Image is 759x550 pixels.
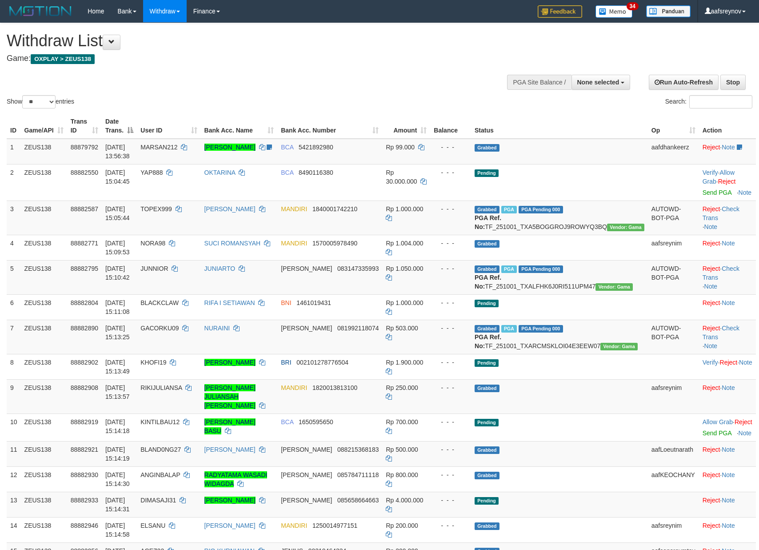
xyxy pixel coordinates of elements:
div: - - - [434,418,467,426]
td: 9 [7,379,21,414]
a: Reject [735,418,752,426]
a: [PERSON_NAME] [204,522,256,529]
td: 6 [7,294,21,320]
span: [PERSON_NAME] [281,446,332,453]
a: [PERSON_NAME] BASU [204,418,256,434]
span: [DATE] 15:14:58 [105,522,130,538]
span: KHOFI19 [140,359,166,366]
span: 88882933 [71,497,98,504]
span: BCA [281,144,293,151]
th: Action [699,113,756,139]
div: PGA Site Balance / [507,75,571,90]
span: NORA98 [140,240,165,247]
span: PGA Pending [519,206,563,213]
td: 5 [7,260,21,294]
span: Copy 1570005978490 to clipboard [312,240,357,247]
a: Reject [703,384,720,391]
td: TF_251001_TXA5BOGGROJ9ROWYQ3BQ [471,201,648,235]
span: 88882908 [71,384,98,391]
span: [DATE] 15:04:45 [105,169,130,185]
td: · [699,414,756,441]
span: Pending [475,497,499,505]
span: BNI [281,299,291,306]
select: Showentries [22,95,56,108]
span: Marked by aafanarl [501,325,517,333]
a: [PERSON_NAME] [204,205,256,213]
a: Note [722,446,735,453]
b: PGA Ref. No: [475,333,501,349]
td: 10 [7,414,21,441]
td: · [699,441,756,466]
td: 4 [7,235,21,260]
a: [PERSON_NAME] [204,359,256,366]
a: Send PGA [703,189,731,196]
span: [DATE] 15:13:49 [105,359,130,375]
a: Reject [718,178,736,185]
div: - - - [434,358,467,367]
span: DIMASAJI31 [140,497,176,504]
span: [DATE] 15:14:18 [105,418,130,434]
a: Reject [703,325,720,332]
span: Copy 085658664663 to clipboard [337,497,379,504]
div: - - - [434,143,467,152]
span: MANDIRI [281,205,307,213]
span: Copy 1250014977151 to clipboard [312,522,357,529]
td: · [699,466,756,492]
span: Marked by aafnoeunsreypich [501,206,517,213]
span: Rp 30.000.000 [386,169,417,185]
span: Rp 503.000 [386,325,418,332]
th: Status [471,113,648,139]
td: ZEUS138 [21,139,67,165]
span: Grabbed [475,385,499,392]
span: [PERSON_NAME] [281,265,332,272]
span: MANDIRI [281,384,307,391]
span: [PERSON_NAME] [281,471,332,478]
b: PGA Ref. No: [475,214,501,230]
span: [DATE] 15:11:08 [105,299,130,315]
td: AUTOWD-BOT-PGA [648,320,699,354]
span: Copy 002101278776504 to clipboard [296,359,348,366]
a: Note [739,189,752,196]
td: ZEUS138 [21,466,67,492]
a: JUNIARTO [204,265,236,272]
span: Grabbed [475,206,499,213]
span: Rp 500.000 [386,446,418,453]
span: PGA Pending [519,265,563,273]
td: AUTOWD-BOT-PGA [648,201,699,235]
span: Grabbed [475,144,499,152]
span: Rp 4.000.000 [386,497,423,504]
span: 88882587 [71,205,98,213]
a: Reject [703,205,720,213]
span: [PERSON_NAME] [281,325,332,332]
a: Reject [703,265,720,272]
span: Pending [475,300,499,307]
td: aafsreynim [648,379,699,414]
span: 88882804 [71,299,98,306]
span: Copy 081992118074 to clipboard [337,325,379,332]
a: Check Trans [703,325,739,341]
span: Rp 1.000.000 [386,205,423,213]
a: Reject [703,471,720,478]
span: Grabbed [475,240,499,248]
span: PGA Pending [519,325,563,333]
span: Rp 800.000 [386,471,418,478]
label: Search: [665,95,752,108]
a: Note [722,497,735,504]
div: - - - [434,521,467,530]
span: Rp 700.000 [386,418,418,426]
span: [DATE] 15:14:31 [105,497,130,513]
span: 88879792 [71,144,98,151]
span: ELSANU [140,522,165,529]
a: Reject [703,497,720,504]
a: [PERSON_NAME] [204,144,256,151]
a: Verify [703,359,718,366]
input: Search: [689,95,752,108]
th: Balance [430,113,471,139]
div: - - - [434,383,467,392]
td: · [699,235,756,260]
span: Rp 1.004.000 [386,240,423,247]
span: Rp 250.000 [386,384,418,391]
a: Reject [703,299,720,306]
a: Note [739,359,752,366]
span: [DATE] 13:56:38 [105,144,130,160]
